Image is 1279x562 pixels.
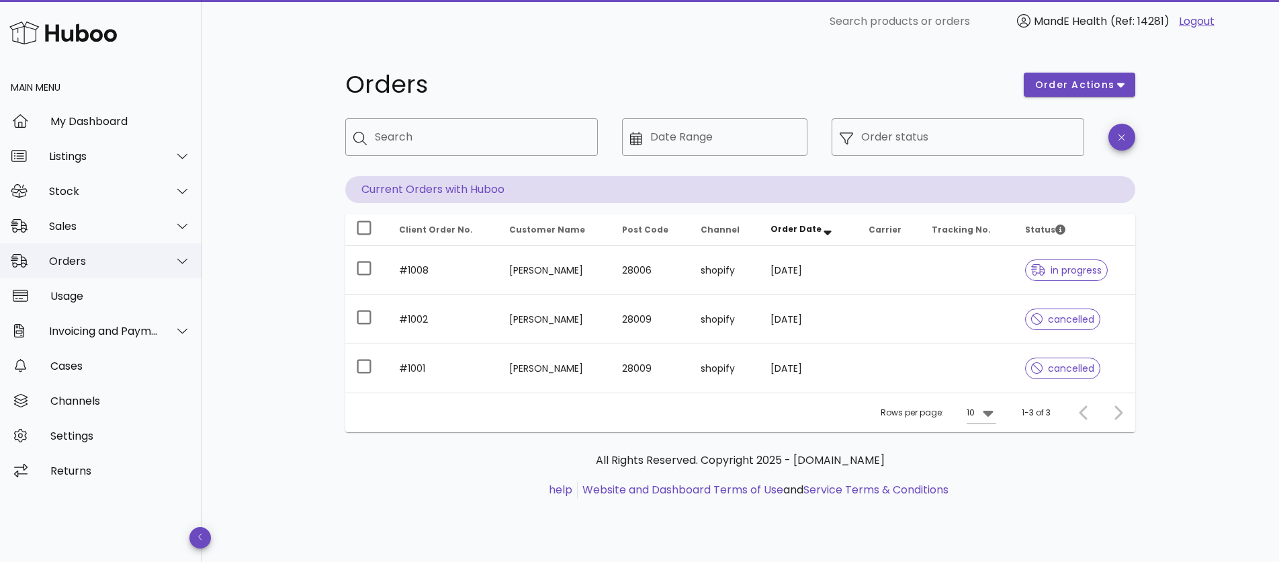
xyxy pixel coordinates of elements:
[345,176,1135,203] p: Current Orders with Huboo
[869,224,901,235] span: Carrier
[388,344,498,393] td: #1001
[760,214,858,246] th: Order Date: Sorted descending. Activate to remove sorting.
[967,402,996,424] div: 10Rows per page:
[1031,266,1102,275] span: in progress
[49,150,159,163] div: Listings
[1022,407,1051,419] div: 1-3 of 3
[49,255,159,268] div: Orders
[921,214,1014,246] th: Tracking No.
[1110,13,1170,29] span: (Ref: 14281)
[549,482,572,497] a: help
[690,214,760,246] th: Channel
[760,295,858,344] td: [DATE]
[498,246,611,295] td: [PERSON_NAME]
[690,246,760,295] td: shopify
[690,295,760,344] td: shopify
[1034,78,1115,92] span: order actions
[388,246,498,295] td: #1008
[932,224,991,235] span: Tracking No.
[1024,73,1135,97] button: order actions
[50,395,191,407] div: Channels
[760,344,858,393] td: [DATE]
[498,344,611,393] td: [PERSON_NAME]
[49,220,159,233] div: Sales
[509,224,585,235] span: Customer Name
[1031,315,1095,324] span: cancelled
[770,223,822,235] span: Order Date
[582,482,783,497] a: Website and Dashboard Terms of Use
[49,325,159,337] div: Invoicing and Payments
[9,18,117,47] img: Huboo Logo
[388,295,498,344] td: #1002
[611,246,690,295] td: 28006
[50,115,191,128] div: My Dashboard
[388,214,498,246] th: Client Order No.
[50,290,191,303] div: Usage
[701,224,740,235] span: Channel
[881,393,996,432] div: Rows per page:
[356,452,1124,469] p: All Rights Reserved. Copyright 2025 - [DOMAIN_NAME]
[622,224,668,235] span: Post Code
[345,73,1008,97] h1: Orders
[498,214,611,246] th: Customer Name
[498,295,611,344] td: [PERSON_NAME]
[690,344,760,393] td: shopify
[611,214,690,246] th: Post Code
[50,430,191,442] div: Settings
[50,360,191,372] div: Cases
[1014,214,1135,246] th: Status
[967,407,975,419] div: 10
[578,482,949,498] li: and
[1179,13,1215,30] a: Logout
[611,295,690,344] td: 28009
[611,344,690,393] td: 28009
[1025,224,1065,235] span: Status
[803,482,949,497] a: Service Terms & Conditions
[1031,364,1095,373] span: cancelled
[1034,13,1107,29] span: MandE Health
[49,185,159,198] div: Stock
[858,214,921,246] th: Carrier
[399,224,473,235] span: Client Order No.
[50,465,191,477] div: Returns
[760,246,858,295] td: [DATE]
